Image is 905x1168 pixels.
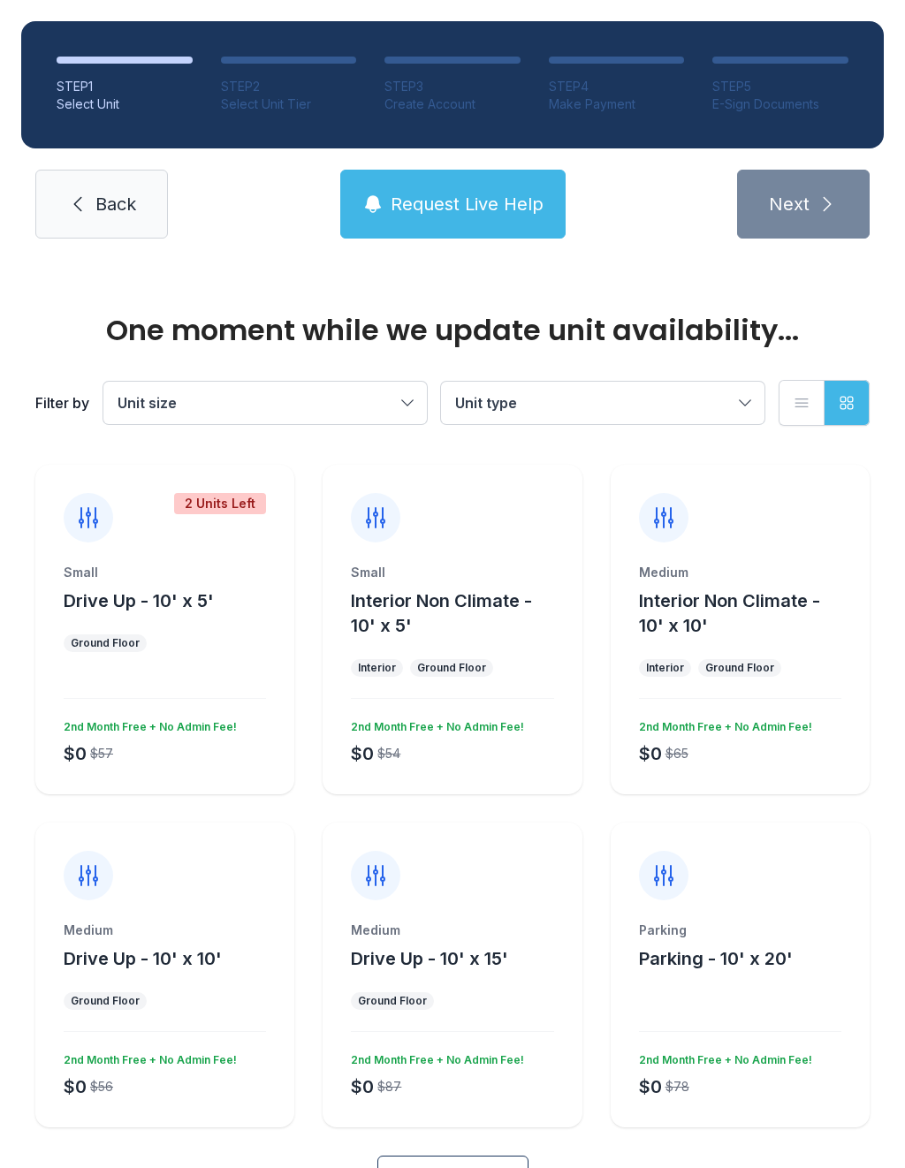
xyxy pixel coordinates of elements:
[705,661,774,675] div: Ground Floor
[57,1046,237,1067] div: 2nd Month Free + No Admin Fee!
[351,922,553,939] div: Medium
[351,588,574,638] button: Interior Non Climate - 10' x 5'
[417,661,486,675] div: Ground Floor
[639,1074,662,1099] div: $0
[632,713,812,734] div: 2nd Month Free + No Admin Fee!
[351,741,374,766] div: $0
[64,741,87,766] div: $0
[665,745,688,762] div: $65
[57,78,193,95] div: STEP 1
[632,1046,812,1067] div: 2nd Month Free + No Admin Fee!
[351,946,508,971] button: Drive Up - 10' x 15'
[769,192,810,216] span: Next
[639,564,841,581] div: Medium
[71,994,140,1008] div: Ground Floor
[391,192,544,216] span: Request Live Help
[384,78,521,95] div: STEP 3
[95,192,136,216] span: Back
[64,590,214,611] span: Drive Up - 10' x 5'
[351,564,553,581] div: Small
[639,588,863,638] button: Interior Non Climate - 10' x 10'
[639,741,662,766] div: $0
[35,392,89,413] div: Filter by
[344,1046,524,1067] div: 2nd Month Free + No Admin Fee!
[351,948,508,969] span: Drive Up - 10' x 15'
[64,922,266,939] div: Medium
[358,661,396,675] div: Interior
[646,661,684,675] div: Interior
[221,95,357,113] div: Select Unit Tier
[103,382,427,424] button: Unit size
[90,1078,113,1096] div: $56
[35,316,870,345] div: One moment while we update unit availability...
[64,564,266,581] div: Small
[455,394,517,412] span: Unit type
[64,588,214,613] button: Drive Up - 10' x 5'
[64,948,222,969] span: Drive Up - 10' x 10'
[639,922,841,939] div: Parking
[64,1074,87,1099] div: $0
[639,948,793,969] span: Parking - 10' x 20'
[665,1078,689,1096] div: $78
[712,78,848,95] div: STEP 5
[441,382,764,424] button: Unit type
[57,713,237,734] div: 2nd Month Free + No Admin Fee!
[71,636,140,650] div: Ground Floor
[90,745,113,762] div: $57
[639,946,793,971] button: Parking - 10' x 20'
[64,946,222,971] button: Drive Up - 10' x 10'
[377,1078,401,1096] div: $87
[358,994,427,1008] div: Ground Floor
[221,78,357,95] div: STEP 2
[549,95,685,113] div: Make Payment
[57,95,193,113] div: Select Unit
[639,590,820,636] span: Interior Non Climate - 10' x 10'
[384,95,521,113] div: Create Account
[118,394,177,412] span: Unit size
[549,78,685,95] div: STEP 4
[174,493,266,514] div: 2 Units Left
[351,590,532,636] span: Interior Non Climate - 10' x 5'
[712,95,848,113] div: E-Sign Documents
[344,713,524,734] div: 2nd Month Free + No Admin Fee!
[377,745,400,762] div: $54
[351,1074,374,1099] div: $0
